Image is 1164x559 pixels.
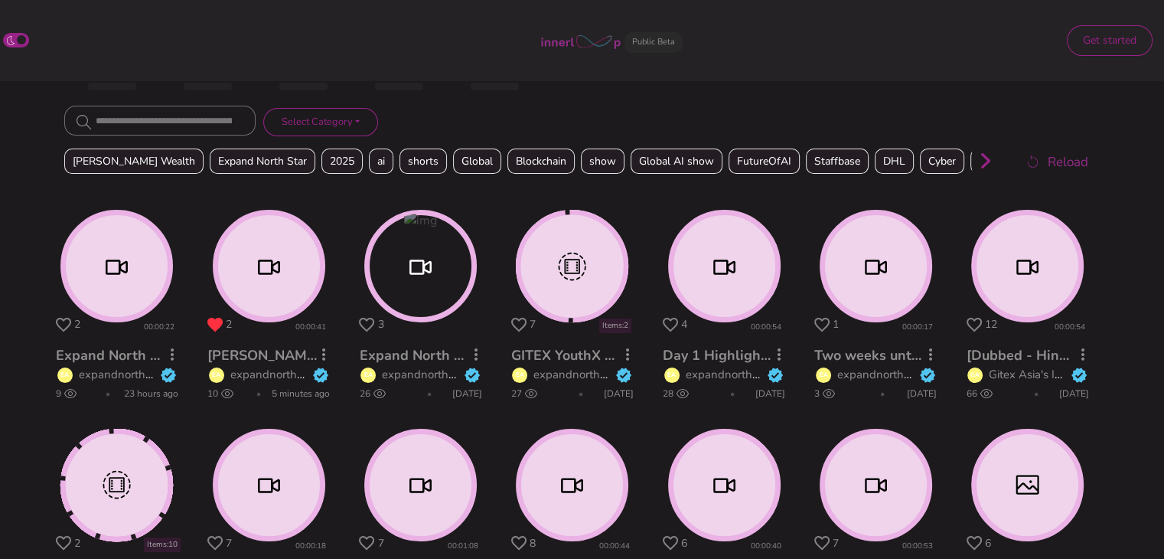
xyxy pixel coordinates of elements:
[1059,387,1089,400] span: [DATE]
[533,367,724,382] a: expandnorthstar's Innerloop Account
[64,149,204,174] span: [PERSON_NAME] Wealth
[359,387,385,400] span: 26
[160,367,177,384] img: verified
[74,317,80,332] span: 2
[312,367,329,384] img: verified
[263,108,378,136] button: Select Category
[833,536,839,551] span: 7
[1067,25,1153,56] button: Get started
[226,536,232,551] span: 7
[375,83,423,90] span: ‌
[920,149,964,174] span: Cyber
[631,149,722,174] span: Global AI show
[919,367,936,384] img: verified
[452,387,481,400] span: [DATE]
[814,346,1045,364] a: Two weeks until Expand North Star
[755,387,785,400] span: [DATE]
[985,317,997,332] span: 12
[663,387,689,400] span: 28
[581,149,624,174] span: show
[124,387,178,400] span: 23 hours ago
[972,145,999,178] button: Scroll right
[88,83,136,90] span: ‌
[663,346,808,364] a: Day 1 Highlight Video
[184,83,232,90] span: ‌
[664,368,680,383] div: EA
[989,367,1146,382] a: Gitex Asia's Innerloop Account
[814,387,835,400] span: 3
[512,368,527,383] div: EA
[907,387,937,400] span: [DATE]
[1008,145,1104,178] button: Reload
[272,387,330,400] span: 5 minutes ago
[56,346,261,364] a: Expand North Star 2025 Teaser
[681,317,687,332] span: 4
[604,387,634,400] span: [DATE]
[79,367,269,382] a: expandnorthstar's Innerloop Account
[377,536,383,551] span: 7
[207,387,233,400] span: 10
[530,317,536,332] span: 7
[453,149,501,174] span: Global
[1048,152,1088,172] span: Reload
[382,367,572,382] a: expandnorthstar's Innerloop Account
[686,367,876,382] a: expandnorthstar's Innerloop Account
[970,149,1038,174] span: Revolution
[816,368,831,383] div: EA
[875,149,914,174] span: DHL
[399,149,447,174] span: shorts
[507,149,575,174] span: Blockchain
[359,346,885,364] a: Expand North Star at [GEOGRAPHIC_DATA] - Day 1 Roaming Reporter (Youtube)
[681,536,687,551] span: 6
[967,387,993,400] span: 66
[377,317,383,332] span: 3
[511,387,537,400] span: 27
[209,368,224,383] div: EA
[767,367,784,384] img: verified
[210,149,315,174] span: Expand North Star
[56,387,77,400] span: 9
[615,367,632,384] img: verified
[279,83,328,90] span: ‌
[511,346,877,364] a: GITEX YouthX Unipreneur 2024: Speaker Announcement
[833,317,839,332] span: 1
[369,149,393,174] span: ai
[207,346,842,364] a: [PERSON_NAME] Wealth: AI-driven platform democratising private banking for the mass affluent
[57,368,73,383] div: EA
[360,368,376,383] div: EA
[321,149,363,174] span: 2025
[74,536,80,551] span: 2
[471,83,519,90] span: ‌
[1071,367,1087,384] img: verified
[967,368,983,383] div: GA
[837,367,1028,382] a: expandnorthstar's Innerloop Account
[530,536,536,551] span: 8
[985,536,991,551] span: 6
[729,149,800,174] span: FutureOfAI
[226,317,232,332] span: 2
[230,367,421,382] a: expandnorthstar's Innerloop Account
[464,367,481,384] img: verified
[806,149,869,174] span: Staffbase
